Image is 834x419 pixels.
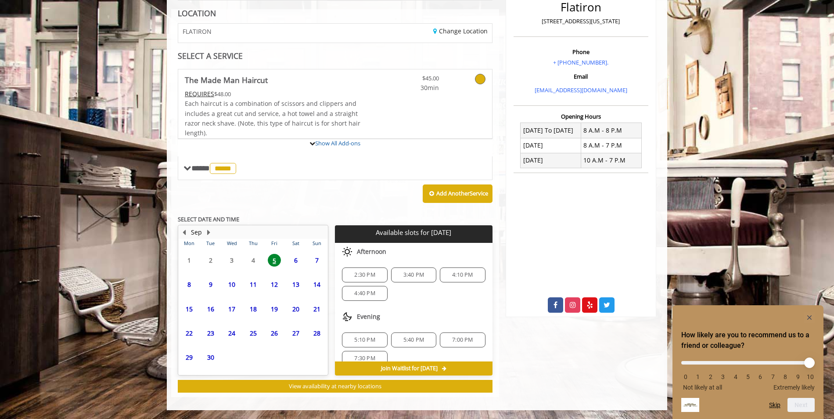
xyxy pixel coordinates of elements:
[268,278,281,291] span: 12
[354,290,375,297] span: 4:40 PM
[204,351,217,364] span: 30
[264,272,285,296] td: Select day12
[433,27,488,35] a: Change Location
[516,17,646,26] p: [STREET_ADDRESS][US_STATE]
[681,354,815,391] div: How likely are you to recommend us to a friend or colleague? Select an option from 0 to 10, with ...
[342,267,387,282] div: 2:30 PM
[315,139,360,147] a: Show All Add-ons
[204,303,217,315] span: 16
[342,351,387,366] div: 7:30 PM
[268,327,281,340] span: 26
[535,86,627,94] a: [EMAIL_ADDRESS][DOMAIN_NAME]
[200,272,221,296] td: Select day9
[452,271,473,278] span: 4:10 PM
[225,327,238,340] span: 24
[289,327,302,340] span: 27
[452,336,473,343] span: 7:00 PM
[183,327,196,340] span: 22
[423,184,492,203] button: Add AnotherService
[744,373,752,380] li: 5
[178,215,239,223] b: SELECT DATE AND TIME
[185,89,361,99] div: $48.00
[440,267,485,282] div: 4:10 PM
[581,138,641,153] td: 8 A.M - 7 P.M
[521,138,581,153] td: [DATE]
[769,373,777,380] li: 7
[310,327,324,340] span: 28
[681,373,690,380] li: 0
[242,239,263,248] th: Thu
[183,303,196,315] span: 15
[179,272,200,296] td: Select day8
[338,229,489,236] p: Available slots for [DATE]
[179,239,200,248] th: Mon
[183,351,196,364] span: 29
[681,312,815,412] div: How likely are you to recommend us to a friend or colleague? Select an option from 0 to 10, with ...
[769,401,780,408] button: Skip
[247,327,260,340] span: 25
[285,321,306,345] td: Select day27
[185,99,360,137] span: Each haircut is a combination of scissors and clippers and includes a great cut and service, a ho...
[200,345,221,369] td: Select day30
[285,239,306,248] th: Sat
[285,248,306,272] td: Select day6
[268,254,281,267] span: 5
[387,83,439,93] span: 30min
[794,373,802,380] li: 9
[178,138,492,139] div: The Made Man Haircut Add-onS
[342,246,352,257] img: afternoon slots
[179,345,200,369] td: Select day29
[719,373,727,380] li: 3
[357,248,386,255] span: Afternoon
[581,123,641,138] td: 8 A.M - 8 P.M
[514,113,648,119] h3: Opening Hours
[521,153,581,168] td: [DATE]
[342,311,352,322] img: evening slots
[200,321,221,345] td: Select day23
[787,398,815,412] button: Next question
[204,278,217,291] span: 9
[221,321,242,345] td: Select day24
[268,303,281,315] span: 19
[342,332,387,347] div: 5:10 PM
[289,278,302,291] span: 13
[191,228,202,237] button: Sep
[516,49,646,55] h3: Phone
[225,278,238,291] span: 10
[306,321,328,345] td: Select day28
[178,8,216,18] b: LOCATION
[289,303,302,315] span: 20
[354,355,375,362] span: 7:30 PM
[806,373,815,380] li: 10
[781,373,790,380] li: 8
[225,303,238,315] span: 17
[200,239,221,248] th: Tue
[289,382,381,390] span: View availability at nearby locations
[310,303,324,315] span: 21
[436,189,488,197] b: Add Another Service
[354,336,375,343] span: 5:10 PM
[264,248,285,272] td: Select day5
[180,228,187,237] button: Previous Month
[391,332,436,347] div: 5:40 PM
[694,373,702,380] li: 1
[221,296,242,321] td: Select day17
[306,239,328,248] th: Sun
[204,327,217,340] span: 23
[681,330,815,351] h2: How likely are you to recommend us to a friend or colleague? Select an option from 0 to 10, with ...
[264,296,285,321] td: Select day19
[581,153,641,168] td: 10 A.M - 7 P.M
[221,239,242,248] th: Wed
[185,74,268,86] b: The Made Man Haircut
[183,278,196,291] span: 8
[440,332,485,347] div: 7:00 PM
[178,380,492,393] button: View availability at nearby locations
[242,321,263,345] td: Select day25
[773,384,815,391] span: Extremely likely
[310,278,324,291] span: 14
[289,254,302,267] span: 6
[706,373,715,380] li: 2
[756,373,765,380] li: 6
[185,90,214,98] span: This service needs some Advance to be paid before we block your appointment
[381,365,438,372] span: Join Waitlist for [DATE]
